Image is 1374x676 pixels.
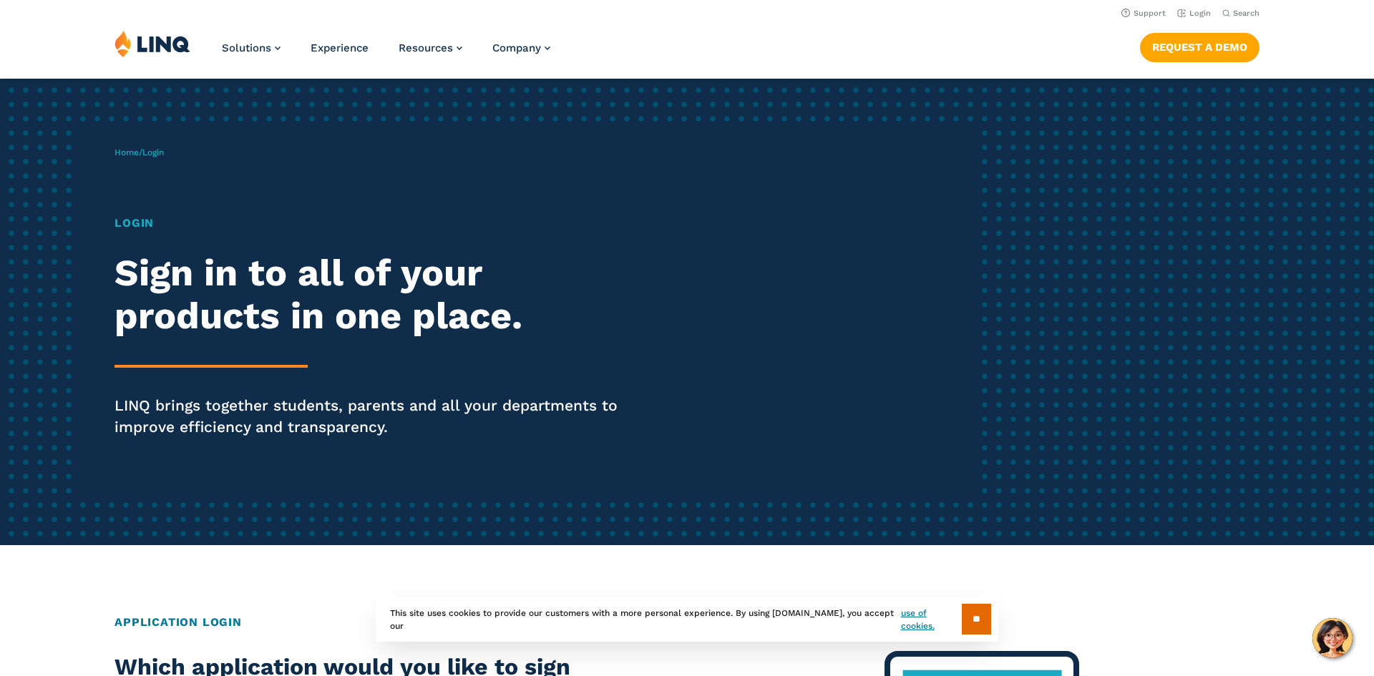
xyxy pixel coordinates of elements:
span: Solutions [222,41,271,54]
img: LINQ | K‑12 Software [114,30,190,57]
nav: Primary Navigation [222,30,550,77]
a: Solutions [222,41,281,54]
span: Company [492,41,541,54]
span: Search [1233,9,1259,18]
a: Login [1177,9,1211,18]
h2: Sign in to all of your products in one place. [114,252,644,338]
span: Resources [399,41,453,54]
h1: Login [114,215,644,232]
nav: Button Navigation [1140,30,1259,62]
h2: Application Login [114,614,1259,631]
a: Company [492,41,550,54]
span: Login [142,147,164,157]
a: Request a Demo [1140,33,1259,62]
span: / [114,147,164,157]
div: This site uses cookies to provide our customers with a more personal experience. By using [DOMAIN... [376,597,998,642]
a: Support [1121,9,1166,18]
p: LINQ brings together students, parents and all your departments to improve efficiency and transpa... [114,395,644,438]
button: Open Search Bar [1222,8,1259,19]
a: Home [114,147,139,157]
a: Resources [399,41,462,54]
a: Experience [311,41,369,54]
button: Hello, have a question? Let’s chat. [1312,618,1353,658]
a: use of cookies. [901,607,962,632]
